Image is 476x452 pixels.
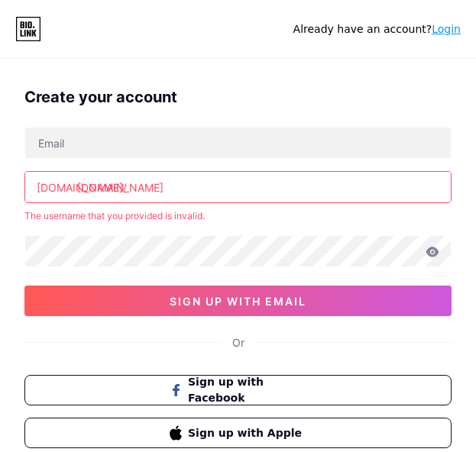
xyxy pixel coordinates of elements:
div: [DOMAIN_NAME]/ [37,179,127,195]
input: Email [25,128,451,158]
span: Sign up with Apple [188,425,306,441]
span: sign up with email [170,295,306,308]
a: Login [432,23,461,35]
div: Create your account [24,86,452,108]
button: Sign up with Apple [24,418,452,448]
input: username [25,172,451,202]
button: sign up with email [24,286,452,316]
div: Already have an account? [293,21,461,37]
button: Sign up with Facebook [24,375,452,405]
div: The username that you provided is invalid. [24,209,452,223]
span: Sign up with Facebook [188,374,306,406]
div: Or [232,334,244,350]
